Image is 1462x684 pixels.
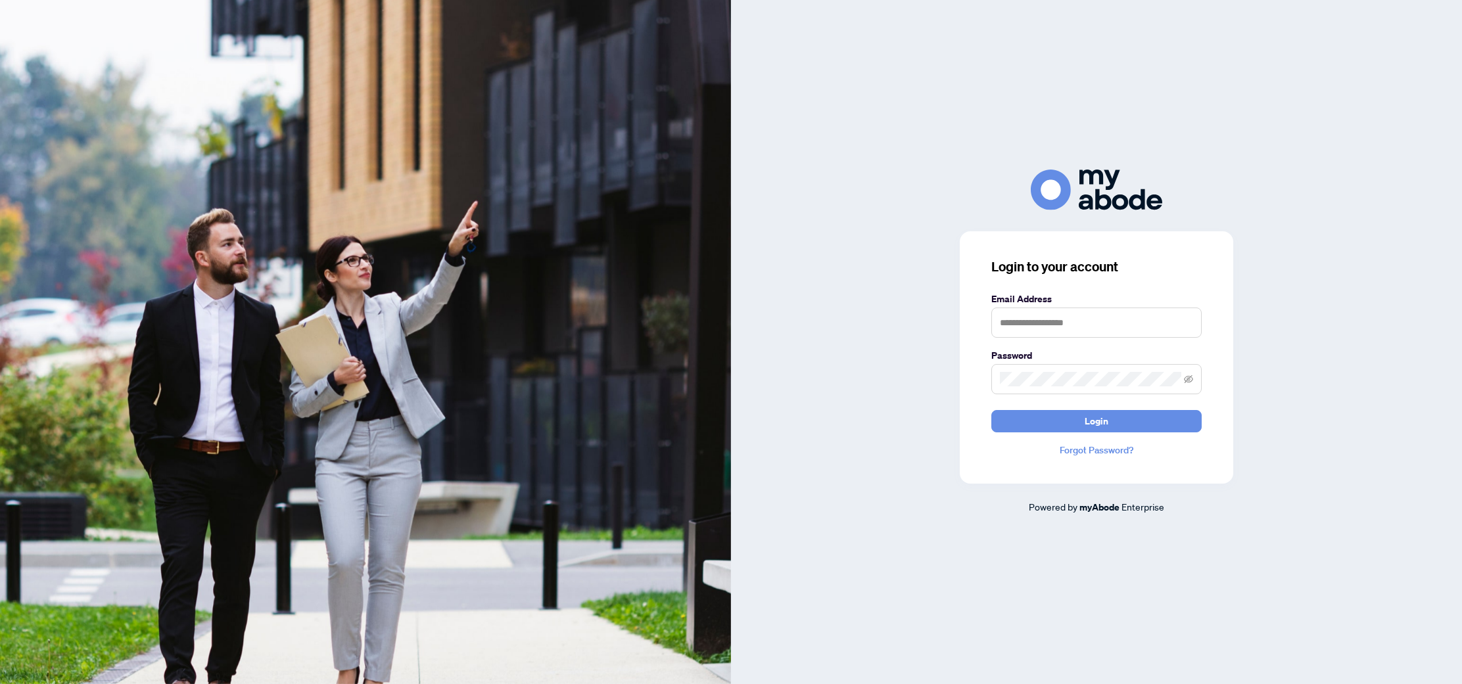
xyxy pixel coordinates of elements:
[1184,375,1193,384] span: eye-invisible
[991,292,1202,306] label: Email Address
[1085,411,1108,432] span: Login
[991,443,1202,457] a: Forgot Password?
[1031,170,1162,210] img: ma-logo
[1079,500,1120,514] a: myAbode
[1029,501,1077,513] span: Powered by
[991,258,1202,276] h3: Login to your account
[991,410,1202,432] button: Login
[1121,501,1164,513] span: Enterprise
[991,348,1202,363] label: Password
